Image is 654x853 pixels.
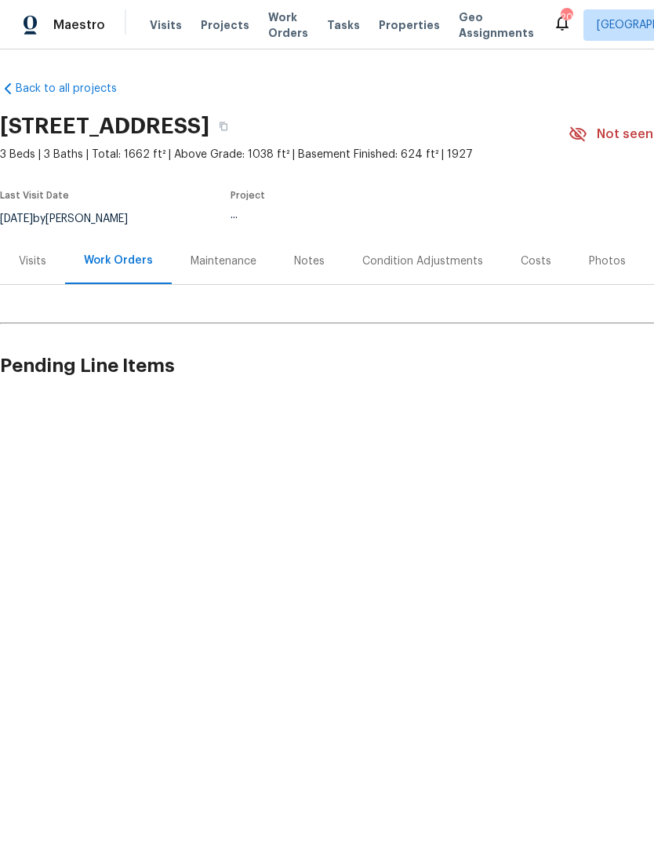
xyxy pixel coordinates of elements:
[84,253,153,268] div: Work Orders
[150,17,182,33] span: Visits
[19,253,46,269] div: Visits
[231,191,265,200] span: Project
[589,253,626,269] div: Photos
[561,9,572,25] div: 20
[327,20,360,31] span: Tasks
[459,9,534,41] span: Geo Assignments
[209,112,238,140] button: Copy Address
[53,17,105,33] span: Maestro
[201,17,249,33] span: Projects
[268,9,308,41] span: Work Orders
[231,210,532,221] div: ...
[379,17,440,33] span: Properties
[521,253,551,269] div: Costs
[362,253,483,269] div: Condition Adjustments
[191,253,256,269] div: Maintenance
[294,253,325,269] div: Notes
